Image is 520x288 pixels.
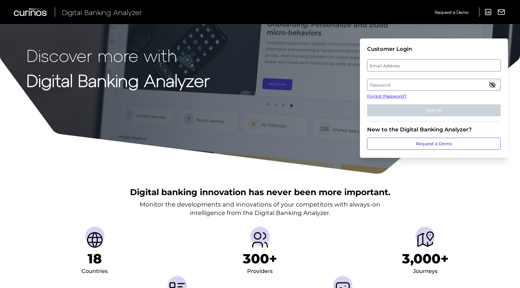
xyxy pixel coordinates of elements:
label: Password [367,79,500,90]
p: Monitor the developments and innovations of your competitors with always-on intelligence from the... [140,200,380,217]
img: Journeys [416,230,435,250]
h1: 18 [88,251,102,267]
a: Request a Demo [435,7,469,17]
span: Request a Demo [435,10,469,15]
button: Sign In [367,104,501,116]
img: Providers [250,230,270,250]
h1: 300+ [243,251,277,267]
img: Countries [85,230,104,250]
div: Customer Login [367,46,501,52]
div: Journeys [413,267,438,276]
a: Request a Demo [367,138,501,150]
div: Providers [247,267,273,276]
span: Digital Banking Analyzer [62,8,142,17]
div: New to the Digital Banking Analyzer? [367,126,501,133]
h1: 3,000+ [402,251,449,267]
a: Forgot Password? [367,93,501,100]
div: Countries [82,267,108,276]
label: Email Address [367,60,500,71]
img: Curinos [14,8,48,16]
h2: Digital banking innovation has never been more important. [130,186,390,198]
strong: Digital Banking Analyzer [26,70,210,90]
p: Discover more with [26,46,210,65]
